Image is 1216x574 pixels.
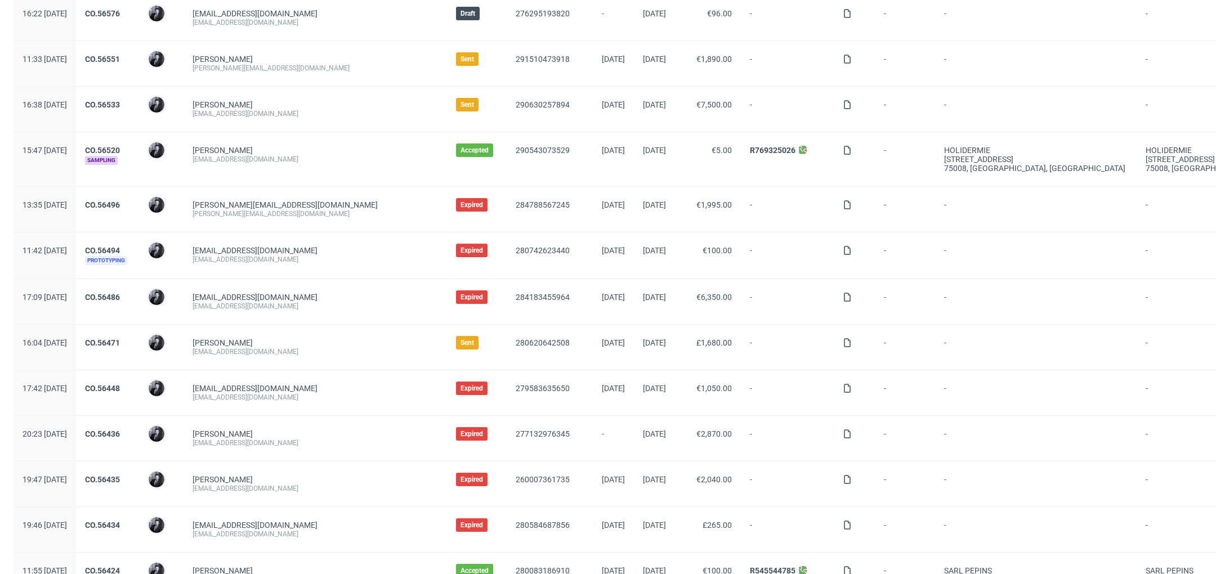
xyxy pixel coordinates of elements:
[643,200,666,209] span: [DATE]
[884,100,926,118] span: -
[193,530,438,539] div: [EMAIL_ADDRESS][DOMAIN_NAME]
[461,100,474,109] span: Sent
[643,338,666,347] span: [DATE]
[944,338,1128,356] span: -
[23,55,67,64] span: 11:33 [DATE]
[461,146,489,155] span: Accepted
[23,100,67,109] span: 16:38 [DATE]
[884,55,926,73] span: -
[85,9,120,18] a: CO.56576
[696,384,732,393] span: €1,050.00
[23,521,67,530] span: 19:46 [DATE]
[602,55,625,64] span: [DATE]
[750,9,825,27] span: -
[516,475,570,484] a: 260007361735
[23,200,67,209] span: 13:35 [DATE]
[516,9,570,18] a: 276295193820
[643,100,666,109] span: [DATE]
[750,200,825,218] span: -
[643,9,666,18] span: [DATE]
[643,55,666,64] span: [DATE]
[193,55,253,64] a: [PERSON_NAME]
[750,293,825,311] span: -
[602,475,625,484] span: [DATE]
[750,338,825,356] span: -
[193,146,253,155] a: [PERSON_NAME]
[516,293,570,302] a: 284183455964
[193,438,438,447] div: [EMAIL_ADDRESS][DOMAIN_NAME]
[750,146,795,155] a: R769325026
[944,475,1128,493] span: -
[944,429,1128,447] span: -
[23,9,67,18] span: 16:22 [DATE]
[149,517,164,533] img: Philippe Dubuy
[193,302,438,311] div: [EMAIL_ADDRESS][DOMAIN_NAME]
[643,475,666,484] span: [DATE]
[149,243,164,258] img: Philippe Dubuy
[193,64,438,73] div: [PERSON_NAME][EMAIL_ADDRESS][DOMAIN_NAME]
[944,246,1128,265] span: -
[643,429,666,438] span: [DATE]
[149,472,164,487] img: Philippe Dubuy
[602,100,625,109] span: [DATE]
[944,164,1128,173] div: 75008, [GEOGRAPHIC_DATA] , [GEOGRAPHIC_DATA]
[461,521,483,530] span: Expired
[85,200,120,209] a: CO.56496
[516,384,570,393] a: 279583635650
[516,246,570,255] a: 280742623440
[750,384,825,402] span: -
[602,246,625,255] span: [DATE]
[516,100,570,109] a: 290630257894
[193,100,253,109] a: [PERSON_NAME]
[193,338,253,347] a: [PERSON_NAME]
[944,155,1128,164] div: [STREET_ADDRESS]
[461,475,483,484] span: Expired
[696,293,732,302] span: €6,350.00
[149,142,164,158] img: Philippe Dubuy
[944,293,1128,311] span: -
[193,475,253,484] a: [PERSON_NAME]
[944,9,1128,27] span: -
[703,521,732,530] span: £265.00
[149,426,164,442] img: Philippe Dubuy
[602,146,625,155] span: [DATE]
[884,338,926,356] span: -
[193,155,438,164] div: [EMAIL_ADDRESS][DOMAIN_NAME]
[193,246,318,255] span: [EMAIL_ADDRESS][DOMAIN_NAME]
[516,55,570,64] a: 291510473918
[944,521,1128,539] span: -
[516,338,570,347] a: 280620642508
[602,521,625,530] span: [DATE]
[643,246,666,255] span: [DATE]
[944,384,1128,402] span: -
[884,293,926,311] span: -
[193,255,438,264] div: [EMAIL_ADDRESS][DOMAIN_NAME]
[602,293,625,302] span: [DATE]
[884,246,926,265] span: -
[23,338,67,347] span: 16:04 [DATE]
[23,246,67,255] span: 11:42 [DATE]
[461,200,483,209] span: Expired
[85,338,120,347] a: CO.56471
[23,475,67,484] span: 19:47 [DATE]
[602,338,625,347] span: [DATE]
[461,55,474,64] span: Sent
[149,380,164,396] img: Philippe Dubuy
[85,293,120,302] a: CO.56486
[461,338,474,347] span: Sent
[85,100,120,109] a: CO.56533
[85,475,120,484] a: CO.56435
[193,347,438,356] div: [EMAIL_ADDRESS][DOMAIN_NAME]
[149,6,164,21] img: Philippe Dubuy
[193,18,438,27] div: [EMAIL_ADDRESS][DOMAIN_NAME]
[643,293,666,302] span: [DATE]
[461,293,483,302] span: Expired
[944,55,1128,73] span: -
[193,393,438,402] div: [EMAIL_ADDRESS][DOMAIN_NAME]
[516,200,570,209] a: 284788567245
[516,429,570,438] a: 277132976345
[884,200,926,218] span: -
[193,293,318,302] span: [EMAIL_ADDRESS][DOMAIN_NAME]
[944,146,1128,155] div: HOLIDERMIE
[193,209,438,218] div: [PERSON_NAME][EMAIL_ADDRESS][DOMAIN_NAME]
